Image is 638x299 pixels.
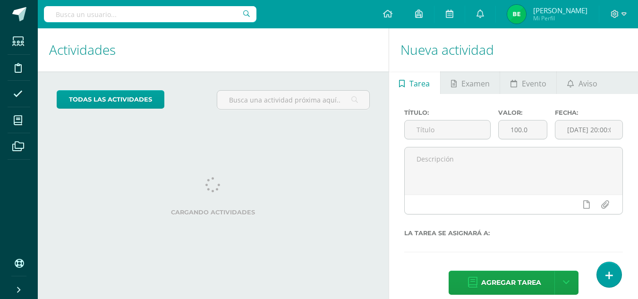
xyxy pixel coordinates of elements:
label: La tarea se asignará a: [404,230,623,237]
span: Mi Perfil [533,14,587,22]
input: Fecha de entrega [555,120,622,139]
a: todas las Actividades [57,90,164,109]
a: Examen [441,71,500,94]
input: Puntos máximos [499,120,547,139]
span: Aviso [578,72,597,95]
label: Valor: [498,109,547,116]
label: Fecha: [555,109,623,116]
span: Agregar tarea [481,271,541,294]
img: f7106a063b35fc0c9083a10b44e430d1.png [507,5,526,24]
span: [PERSON_NAME] [533,6,587,15]
input: Título [405,120,491,139]
a: Aviso [557,71,607,94]
span: Evento [522,72,546,95]
label: Cargando actividades [57,209,370,216]
label: Título: [404,109,491,116]
a: Evento [500,71,556,94]
input: Busca una actividad próxima aquí... [217,91,369,109]
a: Tarea [389,71,440,94]
h1: Actividades [49,28,377,71]
input: Busca un usuario... [44,6,256,22]
span: Tarea [409,72,430,95]
span: Examen [461,72,490,95]
h1: Nueva actividad [400,28,627,71]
